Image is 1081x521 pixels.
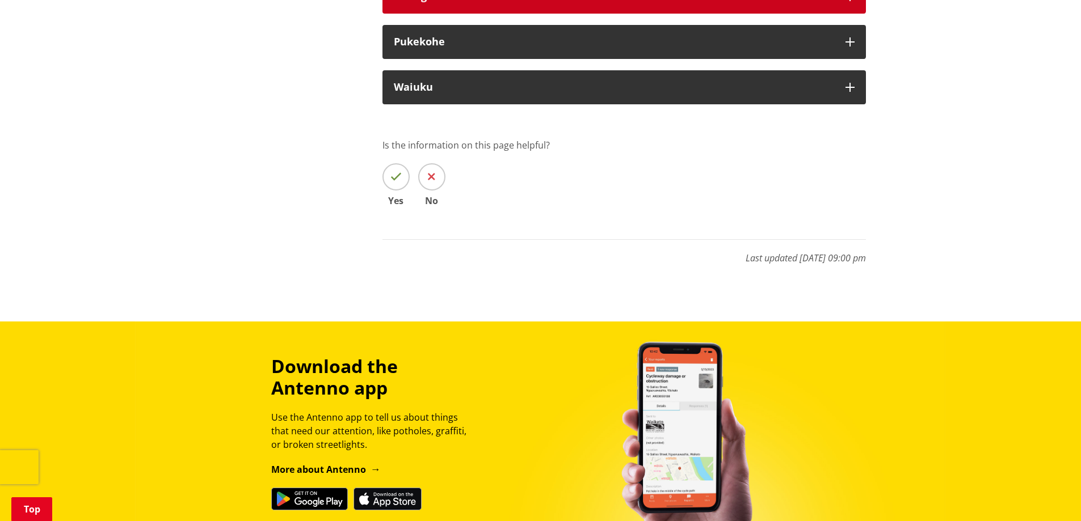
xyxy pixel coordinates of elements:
[382,70,866,104] button: Waiuku
[354,488,422,510] img: Download on the App Store
[418,196,445,205] span: No
[271,410,477,451] p: Use the Antenno app to tell us about things that need our attention, like potholes, graffiti, or ...
[382,25,866,59] button: Pukekohe
[394,35,445,48] strong: Pukekohe
[1029,473,1070,514] iframe: Messenger Launcher
[394,80,433,94] strong: Waiuku
[271,355,477,399] h3: Download the Antenno app
[382,196,410,205] span: Yes
[382,239,866,265] p: Last updated [DATE] 09:00 pm
[382,138,866,152] p: Is the information on this page helpful?
[11,497,52,521] a: Top
[271,488,348,510] img: Get it on Google Play
[271,463,381,476] a: More about Antenno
